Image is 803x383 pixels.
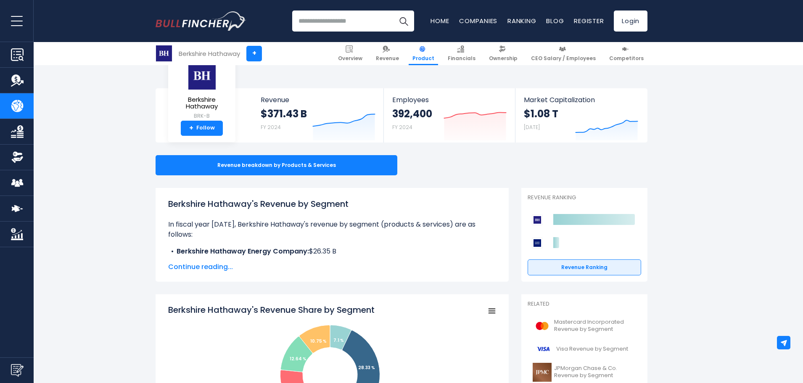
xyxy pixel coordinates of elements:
[261,96,375,104] span: Revenue
[556,346,628,353] span: Visa Revenue by Segment
[533,363,552,382] img: JPM logo
[168,246,496,256] li: $26.35 B
[431,16,449,25] a: Home
[261,124,281,131] small: FY 2024
[177,246,309,256] b: Berkshire Hathaway Energy Company:
[554,365,636,379] span: JPMorgan Chase & Co. Revenue by Segment
[338,55,362,62] span: Overview
[507,16,536,25] a: Ranking
[528,301,641,308] p: Related
[376,55,399,62] span: Revenue
[515,88,647,143] a: Market Capitalization $1.08 T [DATE]
[524,107,558,120] strong: $1.08 T
[175,96,229,110] span: Berkshire Hathaway
[168,219,496,240] p: In fiscal year [DATE], Berkshire Hathaway's revenue by segment (products & services) are as follows:
[532,238,543,248] img: American International Group competitors logo
[409,42,438,65] a: Product
[531,55,596,62] span: CEO Salary / Employees
[528,259,641,275] a: Revenue Ranking
[156,155,397,175] div: Revenue breakdown by Products & Services
[532,214,543,225] img: Berkshire Hathaway competitors logo
[528,314,641,338] a: Mastercard Incorporated Revenue by Segment
[175,112,229,120] small: BRK-B
[334,42,366,65] a: Overview
[528,194,641,201] p: Revenue Ranking
[527,42,600,65] a: CEO Salary / Employees
[412,55,434,62] span: Product
[392,96,506,104] span: Employees
[11,151,24,164] img: Ownership
[524,96,638,104] span: Market Capitalization
[189,124,193,132] strong: +
[156,45,172,61] img: BRK-B logo
[333,337,344,343] tspan: 7.1 %
[261,107,307,120] strong: $371.43 B
[533,317,552,335] img: MA logo
[609,55,644,62] span: Competitors
[168,198,496,210] h1: Berkshire Hathaway's Revenue by Segment
[187,62,217,90] img: BRK-B logo
[546,16,564,25] a: Blog
[574,16,604,25] a: Register
[181,121,223,136] a: +Follow
[156,11,246,31] a: Go to homepage
[554,319,636,333] span: Mastercard Incorporated Revenue by Segment
[168,304,375,316] tspan: Berkshire Hathaway's Revenue Share by Segment
[524,124,540,131] small: [DATE]
[393,11,414,32] button: Search
[246,46,262,61] a: +
[372,42,403,65] a: Revenue
[252,88,384,143] a: Revenue $371.43 B FY 2024
[290,356,306,362] tspan: 12.64 %
[358,365,375,371] tspan: 28.33 %
[174,61,229,121] a: Berkshire Hathaway BRK-B
[392,107,432,120] strong: 392,400
[528,338,641,361] a: Visa Revenue by Segment
[444,42,479,65] a: Financials
[614,11,647,32] a: Login
[168,262,496,272] span: Continue reading...
[310,338,327,344] tspan: 10.75 %
[156,11,246,31] img: Bullfincher logo
[489,55,518,62] span: Ownership
[605,42,647,65] a: Competitors
[459,16,497,25] a: Companies
[485,42,521,65] a: Ownership
[533,340,554,359] img: V logo
[448,55,475,62] span: Financials
[384,88,515,143] a: Employees 392,400 FY 2024
[392,124,412,131] small: FY 2024
[179,49,240,58] div: Berkshire Hathaway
